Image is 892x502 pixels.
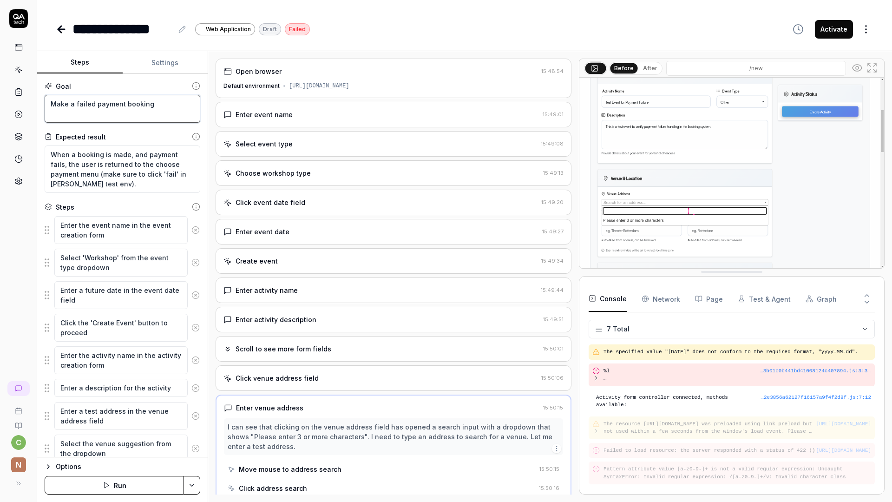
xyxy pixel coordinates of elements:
[236,403,303,413] div: Enter venue address
[37,52,123,74] button: Steps
[45,248,200,277] div: Suggestions
[223,82,280,90] div: Default environment
[285,23,310,35] div: Failed
[239,483,307,493] div: Click address search
[236,373,319,383] div: Click venue address field
[865,60,879,75] button: Open in full screen
[56,202,74,212] div: Steps
[603,465,871,481] pre: Pattern attribute value [a-z0-9-]+ is not a valid regular expression: Uncaught SyntaxError: Inval...
[816,420,871,428] button: [URL][DOMAIN_NAME]
[541,68,564,74] time: 15:48:54
[188,286,203,304] button: Remove step
[806,286,837,312] button: Graph
[596,394,871,409] pre: Activity form controller connected, methods available:
[7,381,30,396] a: New conversation
[228,422,559,451] div: I can see that clicking on the venue address field has opened a search input with a dropdown that...
[850,60,865,75] button: Show all interative elements
[610,63,638,73] button: Before
[45,378,200,398] div: Suggestions
[188,439,203,458] button: Remove step
[539,485,559,491] time: 15:50:16
[123,52,208,74] button: Settings
[56,461,200,472] div: Options
[541,287,564,293] time: 15:49:44
[188,318,203,337] button: Remove step
[541,375,564,381] time: 15:50:06
[760,367,871,375] div: …3b01c0b441bd41008124c407894.js : 3 : 39434
[236,315,316,324] div: Enter activity description
[4,415,33,429] a: Documentation
[45,402,200,430] div: Suggestions
[541,199,564,205] time: 15:49:20
[45,461,200,472] button: Options
[787,20,809,39] button: View version history
[11,435,26,450] button: c
[816,447,871,455] button: [URL][DOMAIN_NAME]
[236,285,298,295] div: Enter activity name
[239,464,341,474] div: Move mouse to address search
[815,20,853,39] button: Activate
[543,345,564,352] time: 15:50:01
[541,140,564,147] time: 15:49:08
[543,111,564,118] time: 15:49:01
[224,461,563,478] button: Move mouse to address search15:50:15
[45,476,184,495] button: Run
[206,25,251,33] span: Web Application
[45,434,200,463] div: Suggestions
[11,457,26,472] span: n
[543,170,564,176] time: 15:49:13
[603,447,871,455] pre: Failed to load resource: the server responded with a status of 422 ()
[188,407,203,425] button: Remove step
[188,379,203,397] button: Remove step
[738,286,791,312] button: Test & Agent
[579,78,884,268] img: Screenshot
[45,281,200,310] div: Suggestions
[45,313,200,342] div: Suggestions
[236,139,293,149] div: Select event type
[543,316,564,323] time: 15:49:51
[236,344,331,354] div: Scroll to see more form fields
[56,132,106,142] div: Expected result
[236,110,293,119] div: Enter event name
[542,228,564,235] time: 15:49:27
[259,23,281,35] div: Draft
[760,367,871,375] button: …3b01c0b441bd41008124c407894.js:3:39434
[541,258,564,264] time: 15:49:34
[603,367,760,383] pre: %l %i %d Sitam consectetu adipiscing ElitSeddo: Eiusmo temp incididunt ut labo (etdolor 'magnaAli...
[236,66,282,76] div: Open browser
[236,168,311,178] div: Choose workshop type
[45,216,200,244] div: Suggestions
[642,286,680,312] button: Network
[236,256,278,266] div: Create event
[603,348,871,356] pre: The specified value "[DATE]" does not conform to the required format, "yyyy-MM-dd".
[639,63,661,73] button: After
[224,480,563,497] button: Click address search15:50:16
[543,404,563,411] time: 15:50:15
[195,23,255,35] a: Web Application
[539,466,559,472] time: 15:50:15
[289,82,349,90] div: [URL][DOMAIN_NAME]
[603,420,816,436] pre: The resource [URL][DOMAIN_NAME] was preloaded using link preload but not used within a few second...
[695,286,723,312] button: Page
[45,346,200,375] div: Suggestions
[188,351,203,370] button: Remove step
[761,394,871,402] div: …2e3856a62127f16157a9f4f2d8f.js : 7 : 12
[589,286,627,312] button: Console
[4,400,33,415] a: Book a call with us
[188,221,203,239] button: Remove step
[236,198,305,207] div: Click event date field
[761,394,871,402] button: …2e3856a62127f16157a9f4f2d8f.js:7:12
[236,227,289,237] div: Enter event date
[188,253,203,272] button: Remove step
[56,81,71,91] div: Goal
[4,450,33,474] button: n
